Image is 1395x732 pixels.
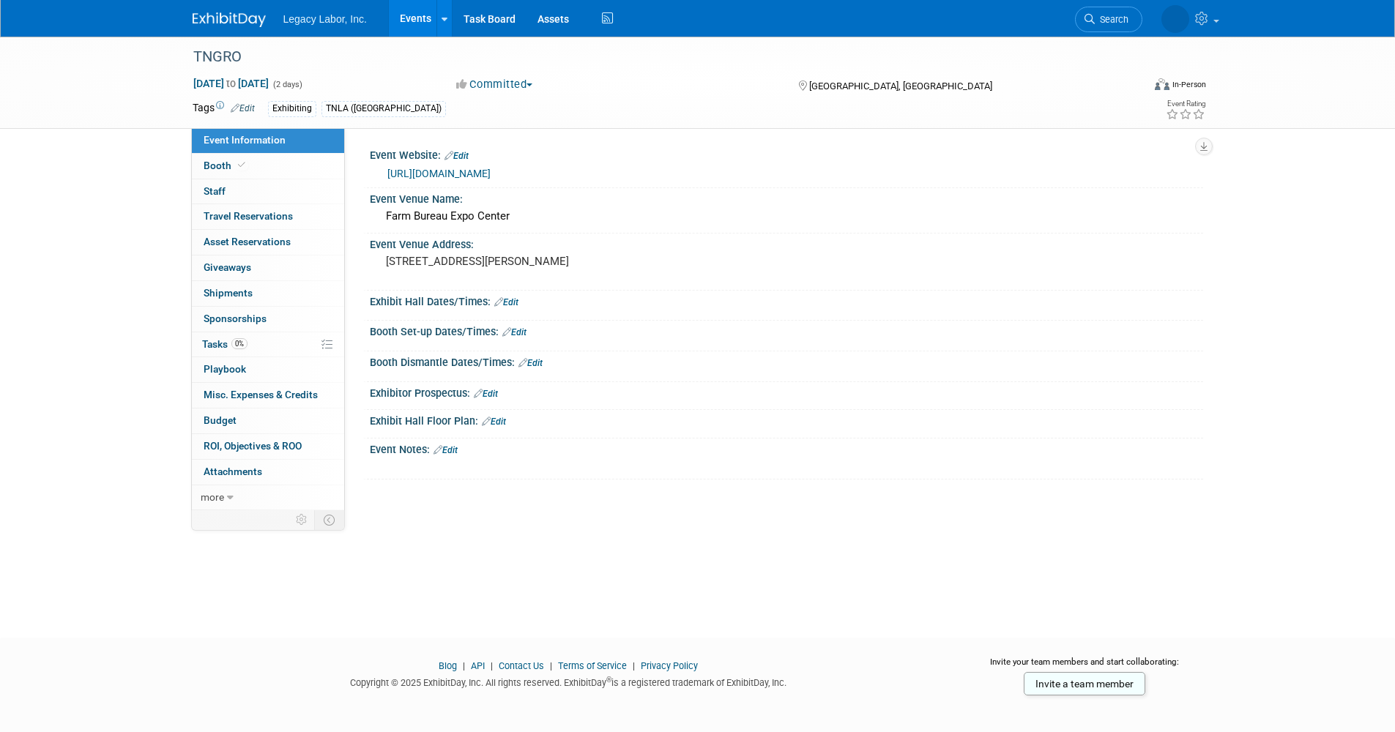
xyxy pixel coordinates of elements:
span: Event Information [204,134,286,146]
span: more [201,491,224,503]
img: ExhibitDay [193,12,266,27]
a: Search [1075,7,1142,32]
span: Tasks [202,338,248,350]
a: Terms of Service [558,660,627,671]
a: ROI, Objectives & ROO [192,434,344,459]
div: TNGRO [188,44,1120,70]
div: Booth Dismantle Dates/Times: [370,351,1203,370]
span: | [546,660,556,671]
a: Asset Reservations [192,230,344,255]
a: Edit [482,417,506,427]
a: Edit [494,297,518,307]
div: Exhibitor Prospectus: [370,382,1203,401]
div: TNLA ([GEOGRAPHIC_DATA]) [321,101,446,116]
span: Search [1095,14,1128,25]
span: (2 days) [272,80,302,89]
a: Tasks0% [192,332,344,357]
span: to [224,78,238,89]
a: Blog [439,660,457,671]
a: Event Information [192,128,344,153]
span: Attachments [204,466,262,477]
a: [URL][DOMAIN_NAME] [387,168,491,179]
span: Booth [204,160,248,171]
span: | [487,660,496,671]
a: Shipments [192,281,344,306]
a: Edit [474,389,498,399]
span: Asset Reservations [204,236,291,247]
span: | [459,660,469,671]
span: Shipments [204,287,253,299]
a: Staff [192,179,344,204]
a: Attachments [192,460,344,485]
span: Playbook [204,363,246,375]
a: Invite a team member [1024,672,1145,695]
a: Contact Us [499,660,544,671]
a: Edit [231,103,255,113]
span: Giveaways [204,261,251,273]
span: ROI, Objectives & ROO [204,440,302,452]
td: Tags [193,100,255,117]
span: Misc. Expenses & Credits [204,389,318,400]
div: Event Format [1056,76,1207,98]
img: Format-Inperson.png [1155,78,1169,90]
div: Event Venue Address: [370,234,1203,252]
span: Legacy Labor, Inc. [283,13,367,25]
div: Event Venue Name: [370,188,1203,206]
div: Event Website: [370,144,1203,163]
a: API [471,660,485,671]
span: Staff [204,185,226,197]
td: Personalize Event Tab Strip [289,510,315,529]
td: Toggle Event Tabs [314,510,344,529]
span: Travel Reservations [204,210,293,222]
div: Event Notes: [370,438,1203,457]
a: Budget [192,408,344,433]
sup: ® [606,676,611,684]
a: Privacy Policy [641,660,698,671]
a: Edit [434,445,458,455]
span: | [629,660,639,671]
span: [DATE] [DATE] [193,77,269,90]
div: Copyright © 2025 ExhibitDay, Inc. All rights reserved. ExhibitDay is a registered trademark of Ex... [193,673,945,690]
a: Edit [518,358,543,368]
div: Farm Bureau Expo Center [381,205,1192,228]
a: Giveaways [192,255,344,280]
span: 0% [231,338,248,349]
button: Committed [451,77,538,92]
a: Playbook [192,357,344,382]
span: [GEOGRAPHIC_DATA], [GEOGRAPHIC_DATA] [809,81,992,91]
div: Exhibiting [268,101,316,116]
a: Edit [444,151,469,161]
a: Misc. Expenses & Credits [192,383,344,408]
span: Budget [204,414,237,426]
div: Event Rating [1166,100,1205,108]
div: Invite your team members and start collaborating: [967,656,1203,678]
a: Booth [192,154,344,179]
a: Travel Reservations [192,204,344,229]
img: Taylor Williams [1161,5,1189,33]
div: Booth Set-up Dates/Times: [370,321,1203,340]
a: Edit [502,327,527,337]
span: Sponsorships [204,313,267,324]
a: more [192,485,344,510]
i: Booth reservation complete [238,161,245,169]
div: Exhibit Hall Dates/Times: [370,291,1203,310]
div: In-Person [1172,79,1206,90]
div: Exhibit Hall Floor Plan: [370,410,1203,429]
pre: [STREET_ADDRESS][PERSON_NAME] [386,255,701,268]
a: Sponsorships [192,307,344,332]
